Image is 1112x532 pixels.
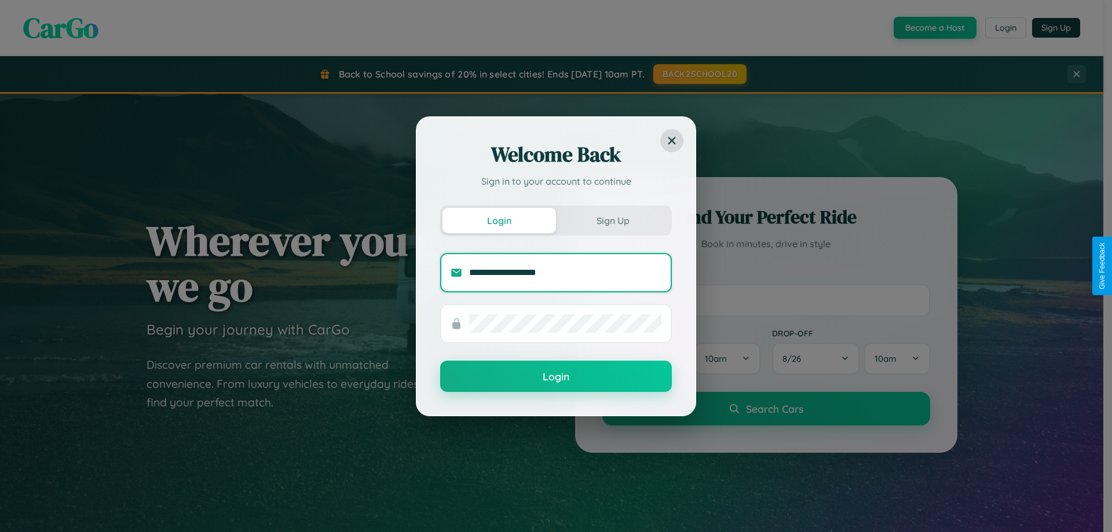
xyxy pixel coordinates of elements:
[556,208,670,233] button: Sign Up
[442,208,556,233] button: Login
[440,361,672,392] button: Login
[440,141,672,168] h2: Welcome Back
[1098,243,1106,289] div: Give Feedback
[440,174,672,188] p: Sign in to your account to continue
